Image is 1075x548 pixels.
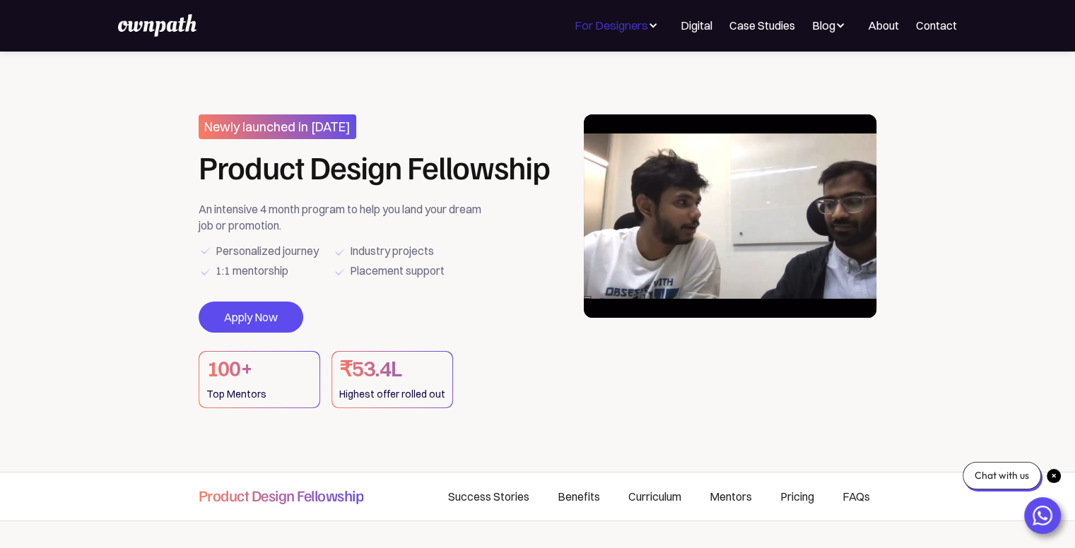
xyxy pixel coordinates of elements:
div: Chat with us [963,462,1041,489]
a: FAQs [828,472,877,520]
h3: Newly launched in [DATE] [199,114,356,139]
div: For Designers [575,17,648,34]
a: Benefits [544,472,614,520]
a: Apply Now [199,302,303,333]
div: Blog [812,17,835,34]
a: About [868,17,899,34]
a: Product Design Fellowship [199,472,364,516]
a: Contact [916,17,957,34]
a: Case Studies [729,17,795,34]
h1: ₹53.4L [339,355,445,383]
h4: Product Design Fellowship [199,485,364,505]
div: 1:1 mentorship [216,261,288,280]
a: Success Stories [434,472,544,520]
a: Pricing [766,472,828,520]
div: An intensive 4 month program to help you land your dream job or promotion. [199,201,492,233]
h1: Product Design Fellowship [199,150,550,183]
div: Blog [812,17,851,34]
a: Curriculum [614,472,695,520]
div: Personalized journey [216,241,319,261]
div: Highest offer rolled out [339,384,445,404]
a: Digital [681,17,712,34]
div: Top Mentors [206,384,312,404]
a: Mentors [695,472,766,520]
div: Placement support [350,261,445,280]
div: Industry projects [350,241,434,261]
h1: 100+ [206,355,312,383]
div: For Designers [575,17,664,34]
